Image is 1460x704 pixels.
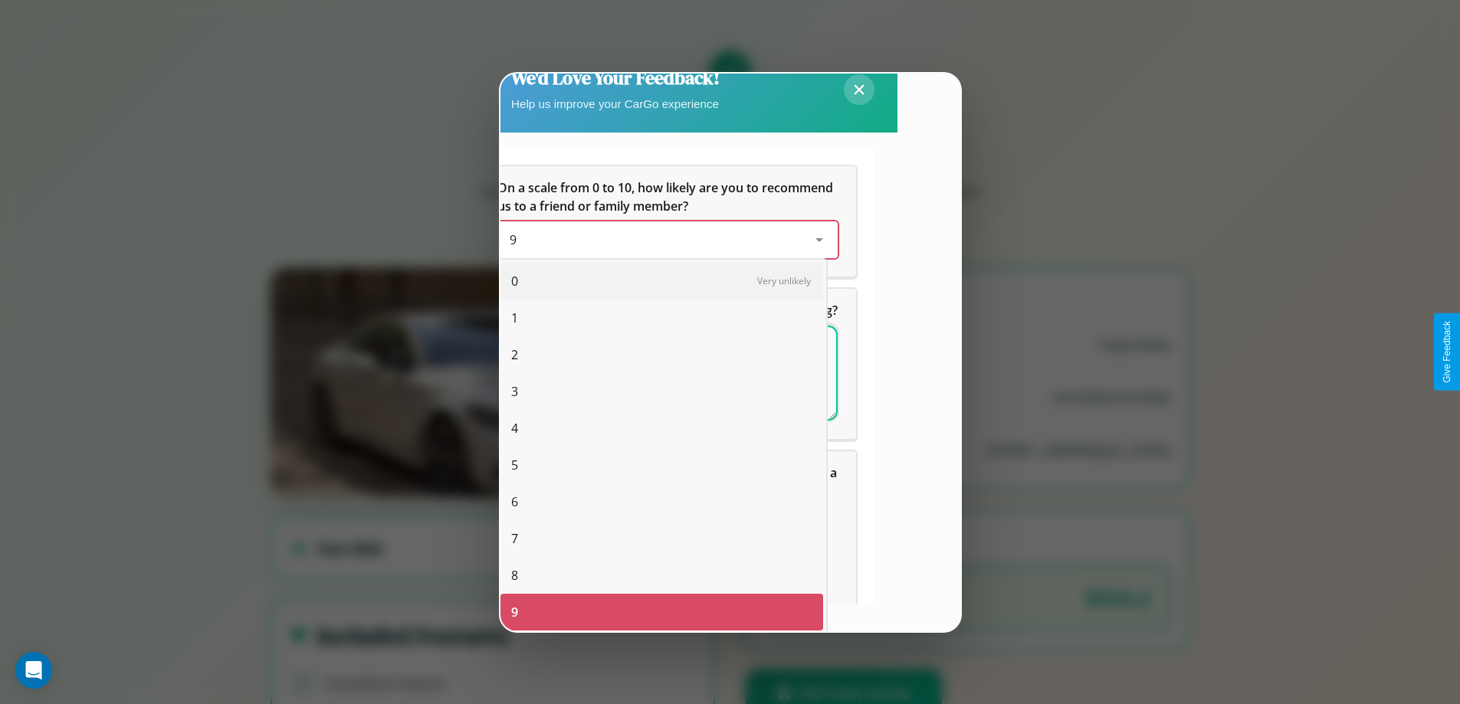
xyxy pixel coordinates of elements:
[510,231,517,248] span: 9
[511,309,518,327] span: 1
[500,557,823,594] div: 8
[511,603,518,621] span: 9
[500,520,823,557] div: 7
[500,336,823,373] div: 2
[511,529,518,548] span: 7
[511,382,518,401] span: 3
[500,483,823,520] div: 6
[500,373,823,410] div: 3
[500,263,823,300] div: 0
[500,594,823,630] div: 9
[511,93,720,114] p: Help us improve your CarGo experience
[15,652,52,689] div: Open Intercom Messenger
[511,419,518,437] span: 4
[497,179,836,214] span: On a scale from 0 to 10, how likely are you to recommend us to a friend or family member?
[511,566,518,584] span: 8
[500,410,823,447] div: 4
[511,65,720,90] h2: We'd Love Your Feedback!
[497,221,838,258] div: On a scale from 0 to 10, how likely are you to recommend us to a friend or family member?
[511,345,518,364] span: 2
[500,630,823,667] div: 10
[479,166,856,277] div: On a scale from 0 to 10, how likely are you to recommend us to a friend or family member?
[757,274,811,287] span: Very unlikely
[1442,321,1452,383] div: Give Feedback
[497,464,840,499] span: Which of the following features do you value the most in a vehicle?
[511,456,518,474] span: 5
[511,493,518,511] span: 6
[497,302,838,319] span: What can we do to make your experience more satisfying?
[500,447,823,483] div: 5
[497,178,838,215] h5: On a scale from 0 to 10, how likely are you to recommend us to a friend or family member?
[500,300,823,336] div: 1
[511,272,518,290] span: 0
